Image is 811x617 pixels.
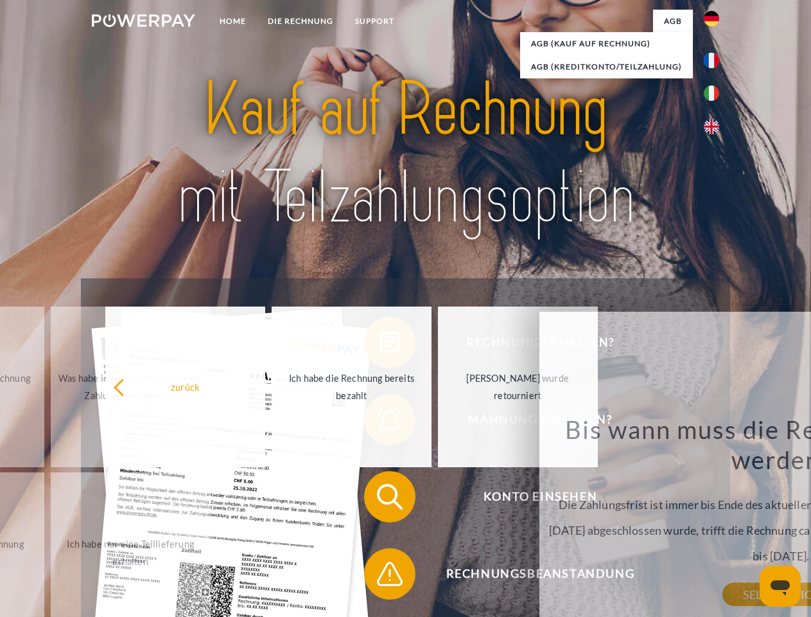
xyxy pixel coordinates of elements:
[364,548,698,600] button: Rechnungsbeanstandung
[653,10,693,33] a: agb
[113,378,257,395] div: zurück
[51,307,211,467] a: Was habe ich noch offen, ist meine Zahlung eingegangen?
[704,53,719,68] img: fr
[344,10,405,33] a: SUPPORT
[123,62,688,246] img: title-powerpay_de.svg
[704,11,719,26] img: de
[364,471,698,523] button: Konto einsehen
[760,566,801,607] iframe: Schaltfläche zum Öffnen des Messaging-Fensters
[92,14,195,27] img: logo-powerpay-white.svg
[209,10,257,33] a: Home
[58,535,203,570] div: Ich habe nur eine Teillieferung erhalten
[279,370,424,404] div: Ich habe die Rechnung bereits bezahlt
[58,370,203,404] div: Was habe ich noch offen, ist meine Zahlung eingegangen?
[257,10,344,33] a: DIE RECHNUNG
[704,85,719,101] img: it
[446,370,590,404] div: [PERSON_NAME] wurde retourniert
[520,32,693,55] a: AGB (Kauf auf Rechnung)
[374,481,406,513] img: qb_search.svg
[704,119,719,134] img: en
[520,55,693,78] a: AGB (Kreditkonto/Teilzahlung)
[374,558,406,590] img: qb_warning.svg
